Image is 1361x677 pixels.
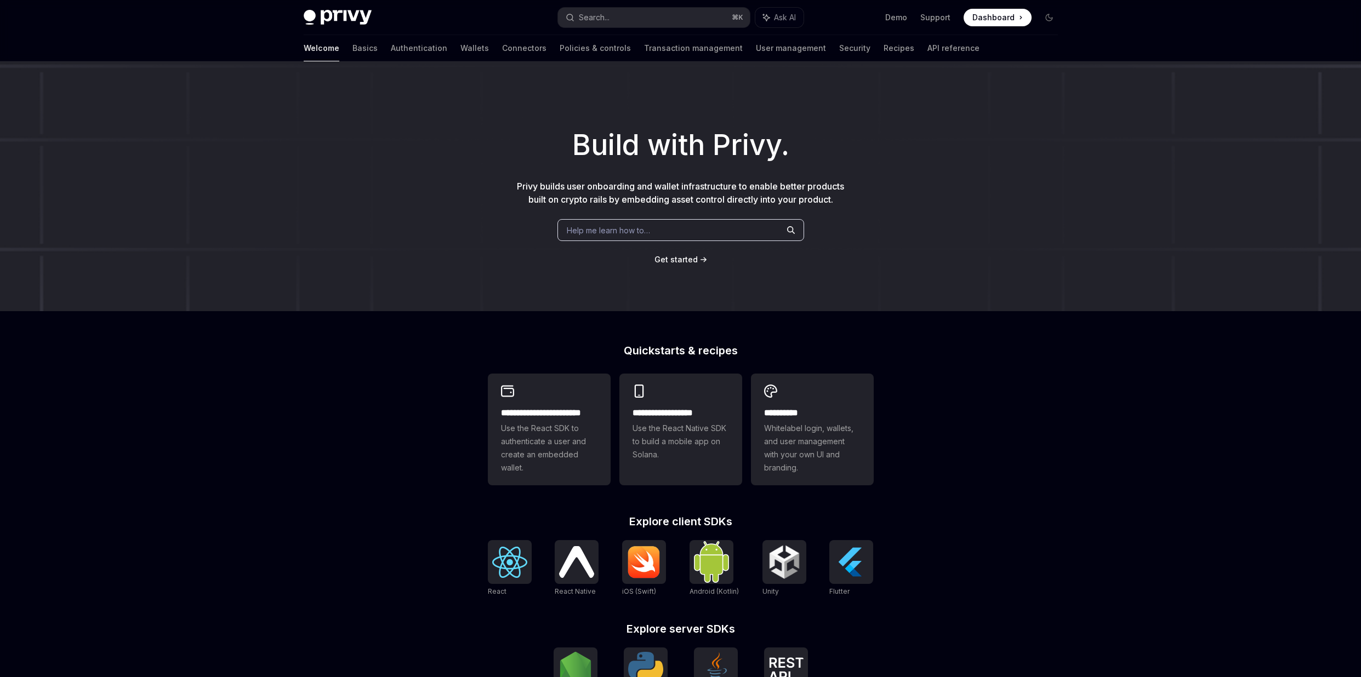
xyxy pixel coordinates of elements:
div: Search... [579,11,610,24]
span: iOS (Swift) [622,587,656,595]
span: Android (Kotlin) [690,587,739,595]
a: Policies & controls [560,35,631,61]
span: ⌘ K [732,13,743,22]
button: Ask AI [755,8,804,27]
a: Get started [654,254,698,265]
a: Connectors [502,35,546,61]
img: dark logo [304,10,372,25]
img: iOS (Swift) [627,546,662,578]
img: Android (Kotlin) [694,541,729,582]
span: Use the React Native SDK to build a mobile app on Solana. [633,422,729,461]
a: Support [920,12,950,23]
a: Dashboard [964,9,1032,26]
h2: Explore server SDKs [488,623,874,634]
a: Security [839,35,870,61]
span: Get started [654,255,698,264]
a: FlutterFlutter [829,540,873,597]
img: React Native [559,546,594,577]
a: Recipes [884,35,914,61]
h1: Build with Privy. [18,124,1343,167]
a: User management [756,35,826,61]
button: Search...⌘K [558,8,750,27]
img: Unity [767,544,802,580]
h2: Explore client SDKs [488,516,874,527]
h2: Quickstarts & recipes [488,345,874,356]
span: Flutter [829,587,850,595]
span: Ask AI [774,12,796,23]
button: Toggle dark mode [1040,9,1058,26]
a: Android (Kotlin)Android (Kotlin) [690,540,739,597]
span: Privy builds user onboarding and wallet infrastructure to enable better products built on crypto ... [517,181,844,205]
a: React NativeReact Native [555,540,599,597]
span: Dashboard [972,12,1015,23]
a: Transaction management [644,35,743,61]
a: **** *****Whitelabel login, wallets, and user management with your own UI and branding. [751,374,874,485]
a: Authentication [391,35,447,61]
span: Whitelabel login, wallets, and user management with your own UI and branding. [764,422,861,474]
span: React Native [555,587,596,595]
span: Unity [762,587,779,595]
a: Welcome [304,35,339,61]
a: ReactReact [488,540,532,597]
a: iOS (Swift)iOS (Swift) [622,540,666,597]
img: React [492,547,527,578]
a: Demo [885,12,907,23]
a: API reference [927,35,980,61]
img: Flutter [834,544,869,580]
a: **** **** **** ***Use the React Native SDK to build a mobile app on Solana. [619,374,742,485]
a: Wallets [460,35,489,61]
a: UnityUnity [762,540,806,597]
span: Use the React SDK to authenticate a user and create an embedded wallet. [501,422,597,474]
a: Basics [352,35,378,61]
span: React [488,587,506,595]
span: Help me learn how to… [567,225,650,236]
